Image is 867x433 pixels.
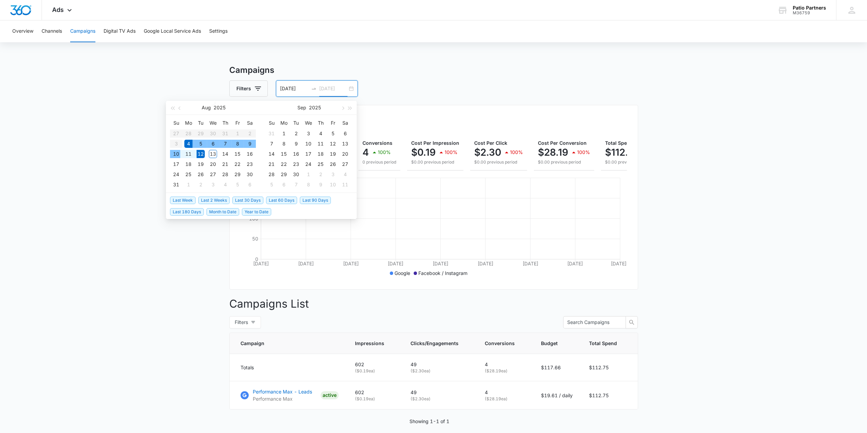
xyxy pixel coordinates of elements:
[304,170,312,179] div: 1
[411,368,468,374] p: ( $2.30 ea)
[182,118,195,128] th: Mo
[278,149,290,159] td: 2025-09-15
[316,170,325,179] div: 2
[235,319,248,326] span: Filters
[302,169,314,180] td: 2025-10-01
[327,118,339,128] th: Fr
[327,139,339,149] td: 2025-09-12
[329,170,337,179] div: 3
[522,261,538,266] tspan: [DATE]
[292,170,300,179] div: 30
[241,388,339,402] a: Google AdsPerformance Max - LeadsPerformance MaxACTIVE
[541,364,573,371] p: $117.66
[144,20,201,42] button: Google Local Service Ads
[485,396,525,402] p: ( $28.19 ea)
[605,140,633,146] span: Total Spend
[314,118,327,128] th: Th
[246,140,254,148] div: 9
[246,150,254,158] div: 16
[253,395,312,402] p: Performance Max
[362,140,392,146] span: Conversions
[355,389,394,396] p: 602
[241,391,249,399] img: Google Ads
[182,180,195,190] td: 2025-09-01
[231,180,244,190] td: 2025-09-05
[170,208,204,216] span: Last 180 Days
[52,6,64,13] span: Ads
[232,197,263,204] span: Last 30 Days
[314,169,327,180] td: 2025-10-02
[207,180,219,190] td: 2025-09-03
[184,150,192,158] div: 11
[302,159,314,169] td: 2025-09-24
[209,150,217,158] div: 13
[314,159,327,169] td: 2025-09-25
[12,20,33,42] button: Overview
[219,118,231,128] th: Th
[231,159,244,169] td: 2025-08-22
[304,140,312,148] div: 10
[411,140,459,146] span: Cost Per Impression
[280,170,288,179] div: 29
[229,316,261,328] button: Filters
[329,129,337,138] div: 5
[298,261,313,266] tspan: [DATE]
[195,159,207,169] td: 2025-08-19
[355,361,394,368] p: 602
[182,149,195,159] td: 2025-08-11
[355,368,394,374] p: ( $0.19 ea)
[302,180,314,190] td: 2025-10-08
[195,180,207,190] td: 2025-09-02
[252,236,258,242] tspan: 50
[280,150,288,158] div: 15
[329,150,337,158] div: 19
[314,149,327,159] td: 2025-09-18
[302,128,314,139] td: 2025-09-03
[207,149,219,159] td: 2025-08-13
[316,181,325,189] div: 9
[280,85,308,92] input: Start date
[197,181,205,189] div: 2
[341,170,349,179] div: 4
[292,129,300,138] div: 2
[314,139,327,149] td: 2025-09-11
[409,418,449,425] p: Showing 1-1 of 1
[362,159,396,165] p: 0 previous period
[244,118,256,128] th: Sa
[290,139,302,149] td: 2025-09-09
[266,197,297,204] span: Last 60 Days
[290,128,302,139] td: 2025-09-02
[292,181,300,189] div: 7
[292,160,300,168] div: 23
[355,396,394,402] p: ( $0.19 ea)
[327,169,339,180] td: 2025-10-03
[184,160,192,168] div: 18
[184,170,192,179] div: 25
[411,389,468,396] p: 49
[625,316,638,328] button: search
[265,169,278,180] td: 2025-09-28
[253,261,268,266] tspan: [DATE]
[182,139,195,149] td: 2025-08-04
[233,170,242,179] div: 29
[278,139,290,149] td: 2025-09-08
[253,388,312,395] p: Performance Max - Leads
[329,181,337,189] div: 10
[207,139,219,149] td: 2025-08-06
[206,208,239,216] span: Month to Date
[198,197,230,204] span: Last 2 Weeks
[793,11,826,15] div: account id
[314,180,327,190] td: 2025-10-09
[327,128,339,139] td: 2025-09-05
[278,159,290,169] td: 2025-09-22
[244,159,256,169] td: 2025-08-23
[195,118,207,128] th: Tu
[485,389,525,396] p: 4
[316,140,325,148] div: 11
[233,181,242,189] div: 5
[170,118,182,128] th: Su
[339,180,351,190] td: 2025-10-11
[411,147,436,158] p: $0.19
[541,392,573,399] p: $19.61 / daily
[233,160,242,168] div: 22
